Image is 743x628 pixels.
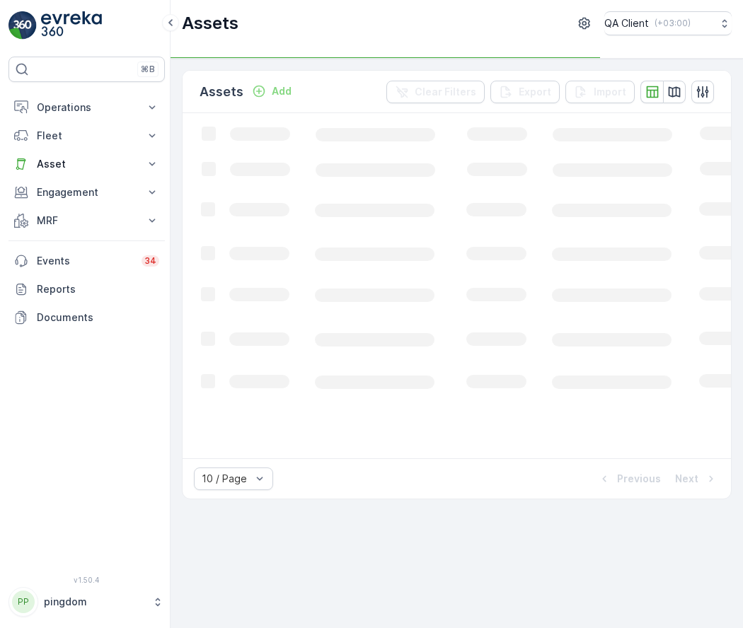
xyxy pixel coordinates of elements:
button: Import [565,81,635,103]
p: Engagement [37,185,137,199]
p: Add [272,84,292,98]
button: Export [490,81,560,103]
p: Reports [37,282,159,296]
p: Assets [182,12,238,35]
button: Clear Filters [386,81,485,103]
p: Assets [200,82,243,102]
p: pingdom [44,595,145,609]
button: Fleet [8,122,165,150]
p: Operations [37,100,137,115]
p: Clear Filters [415,85,476,99]
a: Reports [8,275,165,303]
button: QA Client(+03:00) [604,11,732,35]
p: QA Client [604,16,649,30]
p: Next [675,472,698,486]
p: ⌘B [141,64,155,75]
p: Asset [37,157,137,171]
button: Previous [596,470,662,487]
p: Events [37,254,133,268]
button: PPpingdom [8,587,165,617]
p: Fleet [37,129,137,143]
button: Operations [8,93,165,122]
button: Next [674,470,720,487]
img: logo_light-DOdMpM7g.png [41,11,102,40]
p: Previous [617,472,661,486]
div: PP [12,591,35,613]
p: Import [594,85,626,99]
button: Add [246,83,297,100]
a: Documents [8,303,165,332]
p: Documents [37,310,159,325]
a: Events34 [8,247,165,275]
button: MRF [8,207,165,235]
p: ( +03:00 ) [655,18,691,29]
button: Engagement [8,178,165,207]
p: 34 [144,255,156,267]
img: logo [8,11,37,40]
p: Export [519,85,551,99]
span: v 1.50.4 [8,576,165,584]
p: MRF [37,214,137,228]
button: Asset [8,150,165,178]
